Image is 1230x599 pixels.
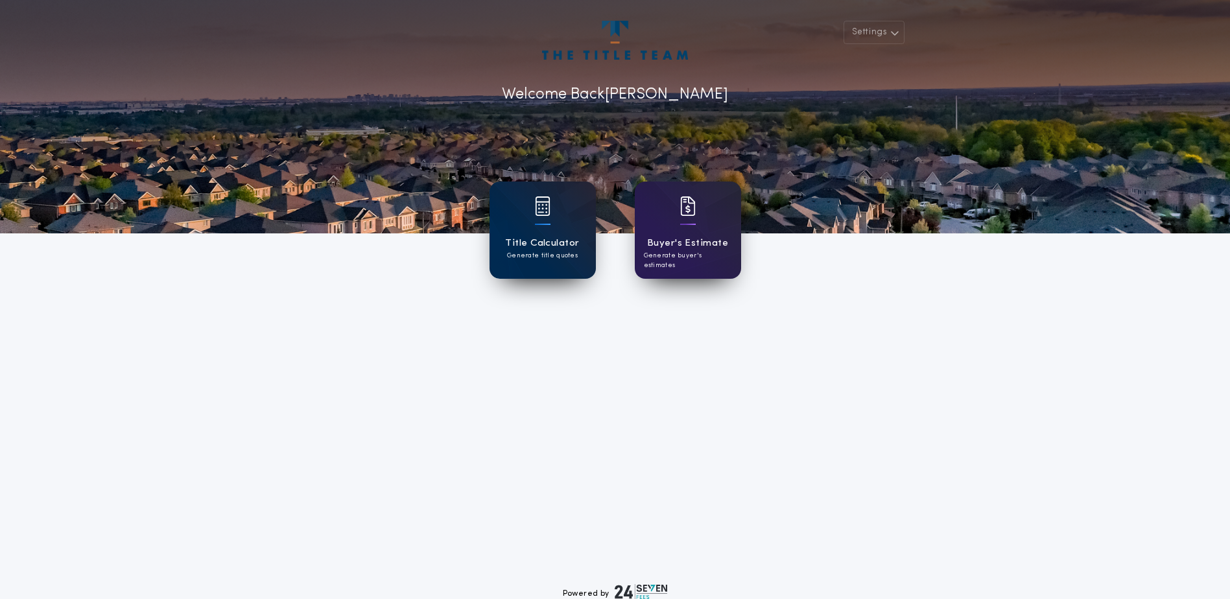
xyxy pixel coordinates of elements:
[635,182,741,279] a: card iconBuyer's EstimateGenerate buyer's estimates
[542,21,687,60] img: account-logo
[535,196,550,216] img: card icon
[505,236,579,251] h1: Title Calculator
[647,236,728,251] h1: Buyer's Estimate
[644,251,732,270] p: Generate buyer's estimates
[502,83,728,106] p: Welcome Back [PERSON_NAME]
[490,182,596,279] a: card iconTitle CalculatorGenerate title quotes
[507,251,578,261] p: Generate title quotes
[680,196,696,216] img: card icon
[844,21,905,44] button: Settings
